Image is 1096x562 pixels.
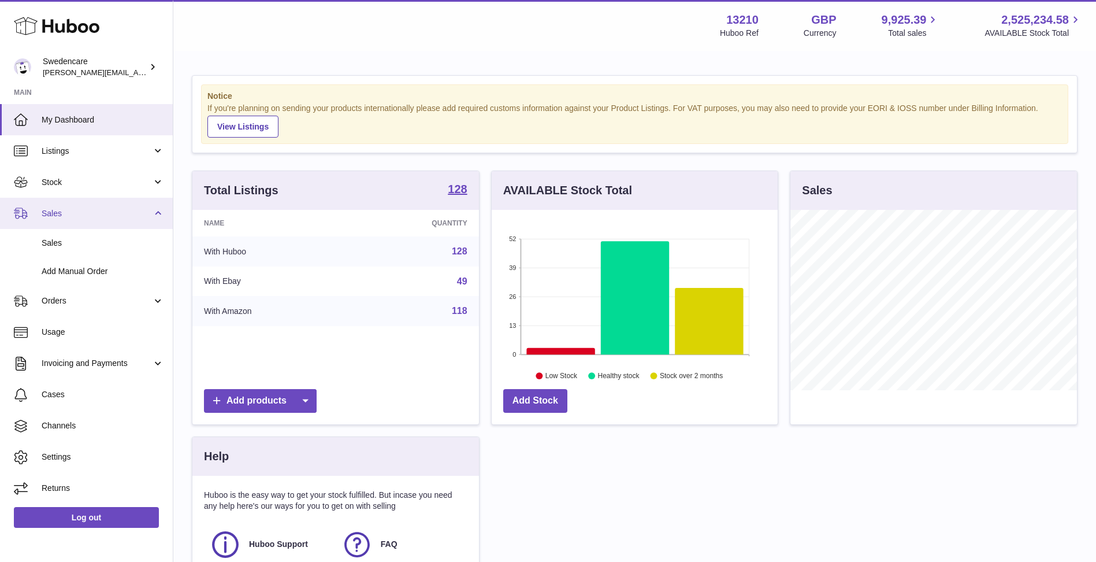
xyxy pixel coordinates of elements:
a: 2,525,234.58 AVAILABLE Stock Total [984,12,1082,39]
a: 128 [448,183,467,197]
span: Listings [42,146,152,157]
td: With Huboo [192,236,349,267]
span: Invoicing and Payments [42,358,152,369]
strong: GBP [811,12,836,28]
a: 128 [452,246,467,256]
img: daniel.corbridge@swedencare.co.uk [14,58,31,76]
p: Huboo is the easy way to get your stock fulfilled. But incase you need any help here's our ways f... [204,490,467,512]
strong: 128 [448,183,467,195]
div: Currency [804,28,837,39]
span: Channels [42,420,164,431]
text: 0 [512,351,516,358]
span: [PERSON_NAME][EMAIL_ADDRESS][PERSON_NAME][DOMAIN_NAME] [43,68,293,77]
span: Sales [42,208,152,219]
span: Settings [42,452,164,463]
div: If you're planning on sending your products internationally please add required customs informati... [207,103,1062,138]
text: 39 [509,264,516,271]
td: With Ebay [192,267,349,297]
h3: AVAILABLE Stock Total [503,183,632,198]
h3: Sales [802,183,832,198]
span: Add Manual Order [42,266,164,277]
span: AVAILABLE Stock Total [984,28,1082,39]
span: Total sales [888,28,939,39]
td: With Amazon [192,296,349,326]
a: Huboo Support [210,529,330,560]
span: Orders [42,295,152,306]
span: 9,925.39 [882,12,927,28]
th: Name [192,210,349,236]
a: View Listings [207,116,278,138]
span: My Dashboard [42,114,164,125]
text: 13 [509,322,516,329]
h3: Total Listings [204,183,278,198]
text: Low Stock [545,372,578,380]
text: 52 [509,235,516,242]
a: Add Stock [503,389,567,413]
span: Returns [42,483,164,494]
a: 9,925.39 Total sales [882,12,940,39]
th: Quantity [349,210,478,236]
a: Add products [204,389,317,413]
a: Log out [14,507,159,528]
div: Swedencare [43,56,147,78]
span: 2,525,234.58 [1001,12,1069,28]
div: Huboo Ref [720,28,759,39]
span: Usage [42,327,164,338]
span: Cases [42,389,164,400]
strong: 13210 [726,12,759,28]
h3: Help [204,449,229,464]
span: Stock [42,177,152,188]
text: Healthy stock [597,372,640,380]
a: 118 [452,306,467,316]
span: Sales [42,238,164,249]
span: FAQ [381,539,397,550]
a: FAQ [341,529,462,560]
span: Huboo Support [249,539,308,550]
text: Stock over 2 months [660,372,723,380]
strong: Notice [207,91,1062,102]
text: 26 [509,293,516,300]
a: 49 [457,276,467,286]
